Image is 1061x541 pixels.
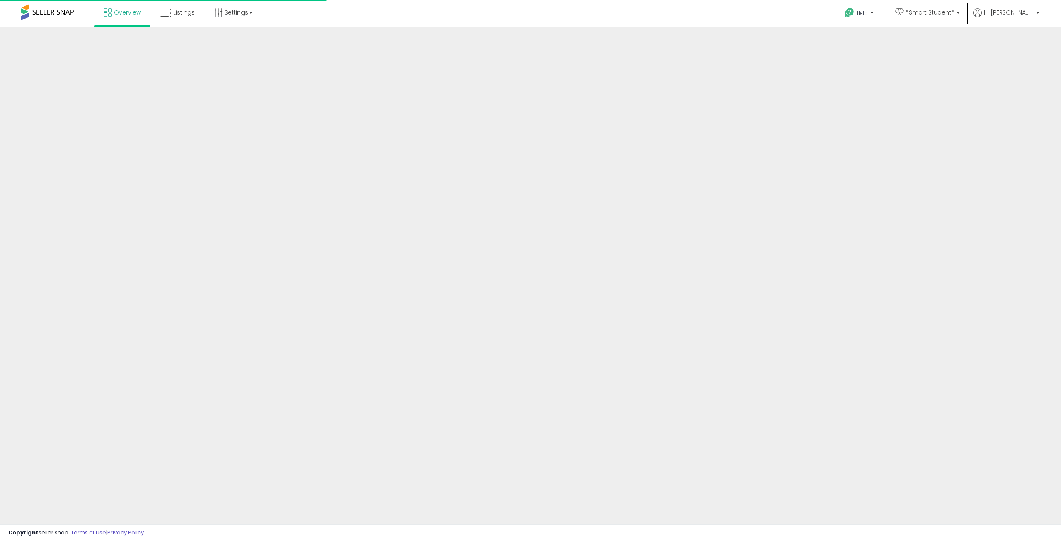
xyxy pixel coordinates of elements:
span: Hi [PERSON_NAME] [984,8,1034,17]
span: Help [857,10,868,17]
span: Overview [114,8,141,17]
a: Help [838,1,882,27]
span: *Smart Student* [906,8,954,17]
i: Get Help [844,7,855,18]
a: Hi [PERSON_NAME] [973,8,1039,27]
span: Listings [173,8,195,17]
